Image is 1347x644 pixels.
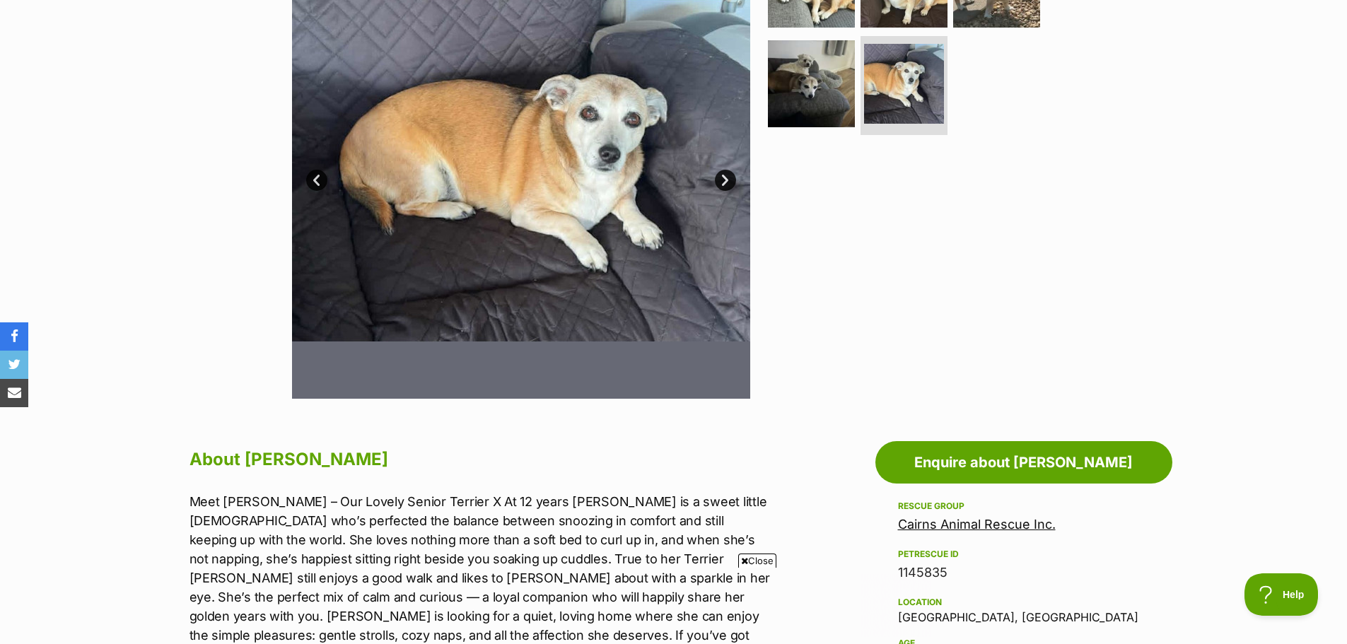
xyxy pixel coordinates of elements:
a: Next [715,170,736,191]
h2: About [PERSON_NAME] [189,444,774,475]
iframe: Help Scout Beacon - Open [1244,573,1319,616]
div: 1145835 [898,563,1150,582]
span: Close [738,554,776,568]
a: Enquire about [PERSON_NAME] [875,441,1172,484]
img: Photo of Shana [768,40,855,127]
a: Cairns Animal Rescue Inc. [898,517,1056,532]
div: PetRescue ID [898,549,1150,560]
div: Rescue group [898,500,1150,512]
img: Photo of Shana [864,44,944,124]
div: [GEOGRAPHIC_DATA], [GEOGRAPHIC_DATA] [898,594,1150,623]
iframe: Advertisement [416,573,931,637]
div: Location [898,597,1150,608]
a: Prev [306,170,327,191]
